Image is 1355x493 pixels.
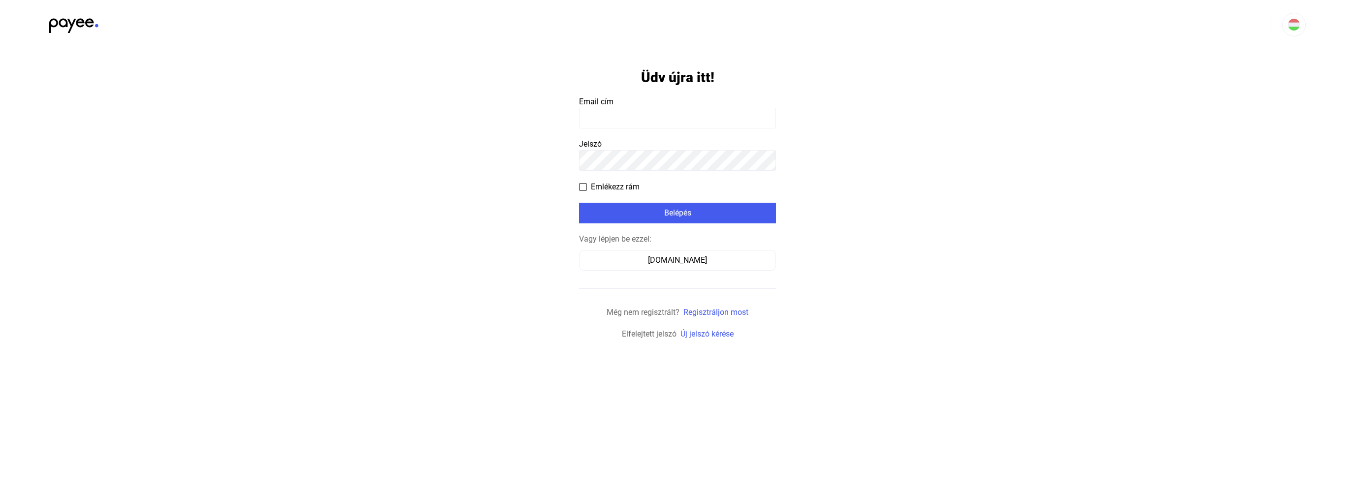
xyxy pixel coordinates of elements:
[582,254,773,266] div: [DOMAIN_NAME]
[579,255,776,265] a: [DOMAIN_NAME]
[683,308,748,317] a: Regisztráljon most
[49,13,98,33] img: black-payee-blue-dot.svg
[680,329,734,339] a: Új jelszó kérése
[579,139,602,149] span: Jelszó
[607,308,679,317] span: Még nem regisztrált?
[579,97,613,106] span: Email cím
[579,203,776,223] button: Belépés
[641,69,714,86] h1: Üdv újra itt!
[1282,13,1306,36] button: HU
[579,233,776,245] div: Vagy lépjen be ezzel:
[591,181,640,193] span: Emlékezz rám
[1288,19,1300,31] img: HU
[579,250,776,271] button: [DOMAIN_NAME]
[582,207,773,219] div: Belépés
[622,329,677,339] span: Elfelejtett jelszó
